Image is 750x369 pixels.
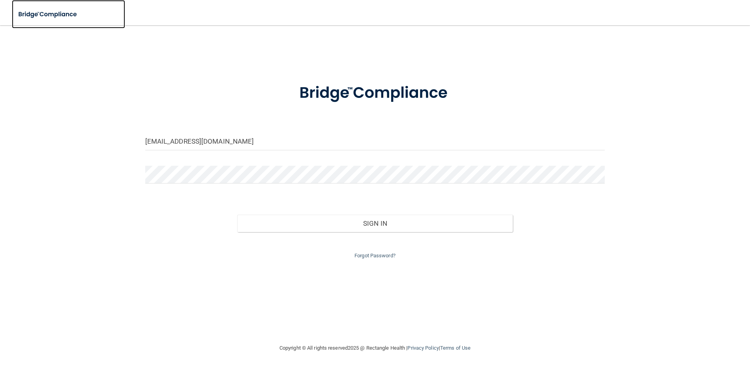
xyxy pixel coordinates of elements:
img: bridge_compliance_login_screen.278c3ca4.svg [12,6,84,22]
img: bridge_compliance_login_screen.278c3ca4.svg [283,73,467,114]
a: Terms of Use [440,345,471,351]
div: Copyright © All rights reserved 2025 @ Rectangle Health | | [231,335,519,361]
a: Forgot Password? [354,253,396,258]
iframe: Drift Widget Chat Controller [613,313,741,345]
input: Email [145,133,605,150]
button: Sign In [237,215,513,232]
a: Privacy Policy [407,345,439,351]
